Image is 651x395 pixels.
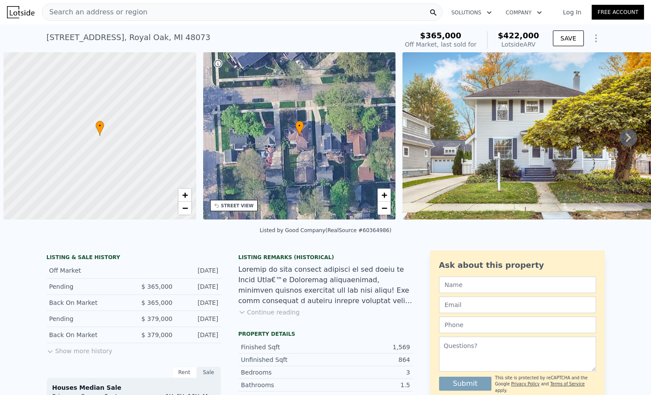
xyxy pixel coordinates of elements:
[141,283,172,290] span: $ 365,000
[444,5,499,20] button: Solutions
[382,203,387,213] span: −
[495,375,596,394] div: This site is protected by reCAPTCHA and the Google and apply.
[49,331,127,339] div: Back On Market
[180,298,218,307] div: [DATE]
[592,5,644,20] a: Free Account
[239,308,300,317] button: Continue reading
[180,266,218,275] div: [DATE]
[498,31,539,40] span: $422,000
[552,8,592,17] a: Log In
[95,121,104,136] div: •
[49,314,127,323] div: Pending
[439,297,596,313] input: Email
[511,381,539,386] a: Privacy Policy
[182,189,187,200] span: +
[172,367,197,378] div: Rent
[239,331,413,338] div: Property details
[239,264,413,306] div: Loremip do sita consect adipisci el sed doeiu te Incid Utla€™e Doloremag aliquaenimad, minimven q...
[141,299,172,306] span: $ 365,000
[49,298,127,307] div: Back On Market
[52,383,215,392] div: Houses Median Sale
[326,355,410,364] div: 864
[295,122,304,130] span: •
[178,189,191,202] a: Zoom in
[405,40,477,49] div: Off Market, last sold for
[326,368,410,377] div: 3
[95,122,104,130] span: •
[499,5,549,20] button: Company
[420,31,461,40] span: $365,000
[587,30,605,47] button: Show Options
[378,189,391,202] a: Zoom in
[326,381,410,389] div: 1.5
[42,7,147,17] span: Search an address or region
[326,343,410,351] div: 1,569
[439,277,596,293] input: Name
[439,377,492,391] button: Submit
[259,227,391,233] div: Listed by Good Company (RealSource #60364986)
[221,203,254,209] div: STREET VIEW
[47,31,211,44] div: [STREET_ADDRESS] , Royal Oak , MI 48073
[553,30,583,46] button: SAVE
[295,121,304,136] div: •
[49,266,127,275] div: Off Market
[439,259,596,271] div: Ask about this property
[378,202,391,215] a: Zoom out
[550,381,585,386] a: Terms of Service
[180,331,218,339] div: [DATE]
[180,282,218,291] div: [DATE]
[180,314,218,323] div: [DATE]
[141,315,172,322] span: $ 379,000
[178,202,191,215] a: Zoom out
[7,6,34,18] img: Lotside
[241,368,326,377] div: Bedrooms
[498,40,539,49] div: Lotside ARV
[241,355,326,364] div: Unfinished Sqft
[141,331,172,338] span: $ 379,000
[382,189,387,200] span: +
[439,317,596,333] input: Phone
[239,254,413,261] div: Listing Remarks (Historical)
[241,381,326,389] div: Bathrooms
[49,282,127,291] div: Pending
[182,203,187,213] span: −
[241,343,326,351] div: Finished Sqft
[47,343,112,355] button: Show more history
[197,367,221,378] div: Sale
[47,254,221,263] div: LISTING & SALE HISTORY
